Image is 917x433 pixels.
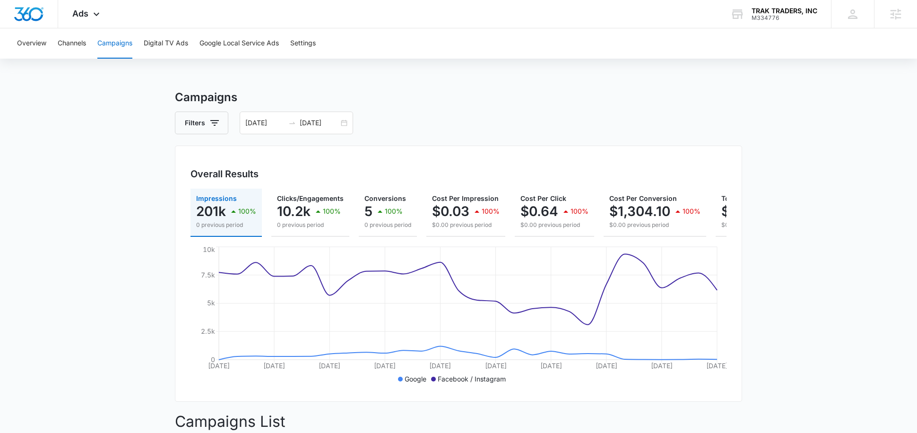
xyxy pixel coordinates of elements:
[288,119,296,127] span: swap-right
[277,221,344,229] p: 0 previous period
[290,28,316,59] button: Settings
[17,28,46,59] button: Overview
[196,221,256,229] p: 0 previous period
[175,410,742,433] p: Campaigns List
[207,299,215,307] tspan: 5k
[520,221,588,229] p: $0.00 previous period
[190,167,259,181] h3: Overall Results
[277,204,311,219] p: 10.2k
[540,362,562,370] tspan: [DATE]
[58,28,86,59] button: Channels
[364,221,411,229] p: 0 previous period
[482,208,500,215] p: 100%
[288,119,296,127] span: to
[438,374,506,384] p: Facebook / Instagram
[203,245,215,253] tspan: 10k
[683,208,701,215] p: 100%
[374,362,396,370] tspan: [DATE]
[609,194,677,202] span: Cost Per Conversion
[144,28,188,59] button: Digital TV Ads
[201,327,215,335] tspan: 2.5k
[721,204,787,219] p: $6,520.60
[405,374,426,384] p: Google
[432,204,469,219] p: $0.03
[211,355,215,364] tspan: 0
[364,204,372,219] p: 5
[175,112,228,134] button: Filters
[277,194,344,202] span: Clicks/Engagements
[520,194,566,202] span: Cost Per Click
[72,9,88,18] span: Ads
[721,221,817,229] p: $0.00 previous period
[319,362,340,370] tspan: [DATE]
[429,362,451,370] tspan: [DATE]
[609,221,701,229] p: $0.00 previous period
[300,118,339,128] input: End date
[706,362,728,370] tspan: [DATE]
[323,208,341,215] p: 100%
[175,89,742,106] h3: Campaigns
[385,208,403,215] p: 100%
[263,362,285,370] tspan: [DATE]
[485,362,507,370] tspan: [DATE]
[196,204,226,219] p: 201k
[196,194,237,202] span: Impressions
[596,362,617,370] tspan: [DATE]
[199,28,279,59] button: Google Local Service Ads
[208,362,230,370] tspan: [DATE]
[752,15,817,21] div: account id
[432,221,500,229] p: $0.00 previous period
[609,204,670,219] p: $1,304.10
[432,194,499,202] span: Cost Per Impression
[752,7,817,15] div: account name
[571,208,588,215] p: 100%
[97,28,132,59] button: Campaigns
[364,194,406,202] span: Conversions
[245,118,285,128] input: Start date
[651,362,673,370] tspan: [DATE]
[520,204,558,219] p: $0.64
[721,194,760,202] span: Total Spend
[201,271,215,279] tspan: 7.5k
[238,208,256,215] p: 100%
